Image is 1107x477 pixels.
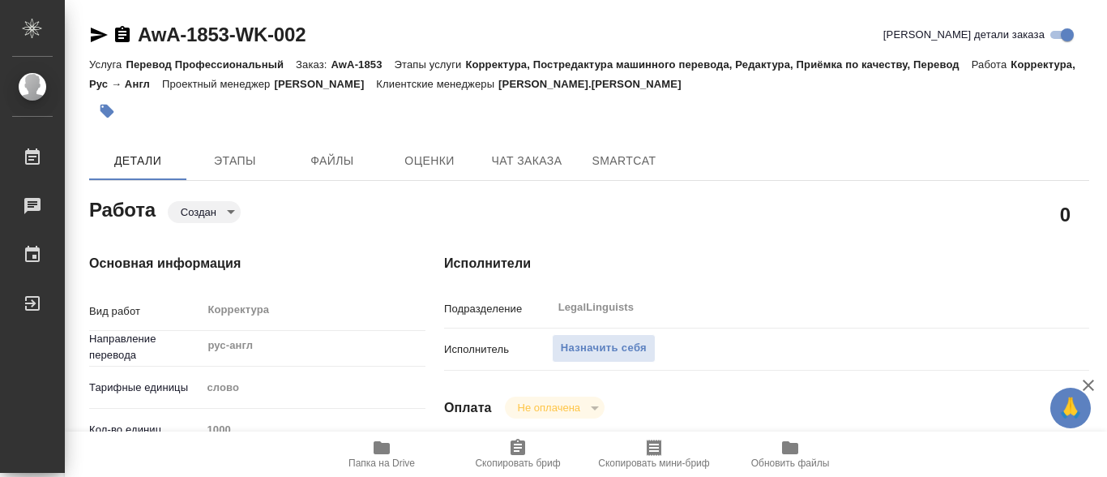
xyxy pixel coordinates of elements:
[348,458,415,469] span: Папка на Drive
[444,301,552,317] p: Подразделение
[376,78,498,90] p: Клиентские менеджеры
[296,58,331,71] p: Заказ:
[89,93,125,129] button: Добавить тэг
[1057,391,1084,425] span: 🙏
[1050,388,1091,428] button: 🙏
[201,418,425,441] input: Пустое поле
[395,58,466,71] p: Этапы услуги
[586,432,722,477] button: Скопировать мини-бриф
[138,24,306,45] a: AwA-1853-WK-002
[391,151,468,171] span: Оценки
[972,58,1011,71] p: Работа
[176,205,221,219] button: Создан
[475,458,560,469] span: Скопировать бриф
[89,58,126,71] p: Услуга
[89,303,201,320] p: Вид работ
[89,25,109,45] button: Скопировать ссылку для ЯМессенджера
[99,151,177,171] span: Детали
[465,58,971,71] p: Корректура, Постредактура машинного перевода, Редактура, Приёмка по качеству, Перевод
[162,78,274,90] p: Проектный менеджер
[201,374,425,402] div: слово
[444,254,1089,273] h4: Исполнители
[1060,200,1071,228] h2: 0
[498,78,694,90] p: [PERSON_NAME].[PERSON_NAME]
[488,151,566,171] span: Чат заказа
[561,339,647,358] span: Назначить себя
[89,422,201,438] p: Кол-во единиц
[89,331,201,363] p: Направление перевода
[552,334,656,363] button: Назначить себя
[196,151,274,171] span: Этапы
[444,398,492,418] h4: Оплата
[89,254,379,273] h4: Основная информация
[722,432,858,477] button: Обновить файлы
[89,194,156,223] h2: Работа
[89,380,201,396] p: Тарифные единицы
[274,78,376,90] p: [PERSON_NAME]
[598,458,709,469] span: Скопировать мини-бриф
[450,432,586,477] button: Скопировать бриф
[883,27,1045,43] span: [PERSON_NAME] детали заказа
[293,151,371,171] span: Файлы
[585,151,663,171] span: SmartCat
[505,397,605,419] div: Создан
[751,458,830,469] span: Обновить файлы
[331,58,395,71] p: AwA-1853
[513,401,585,415] button: Не оплачена
[444,342,552,358] p: Исполнитель
[126,58,296,71] p: Перевод Профессиональный
[113,25,132,45] button: Скопировать ссылку
[314,432,450,477] button: Папка на Drive
[168,201,241,223] div: Создан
